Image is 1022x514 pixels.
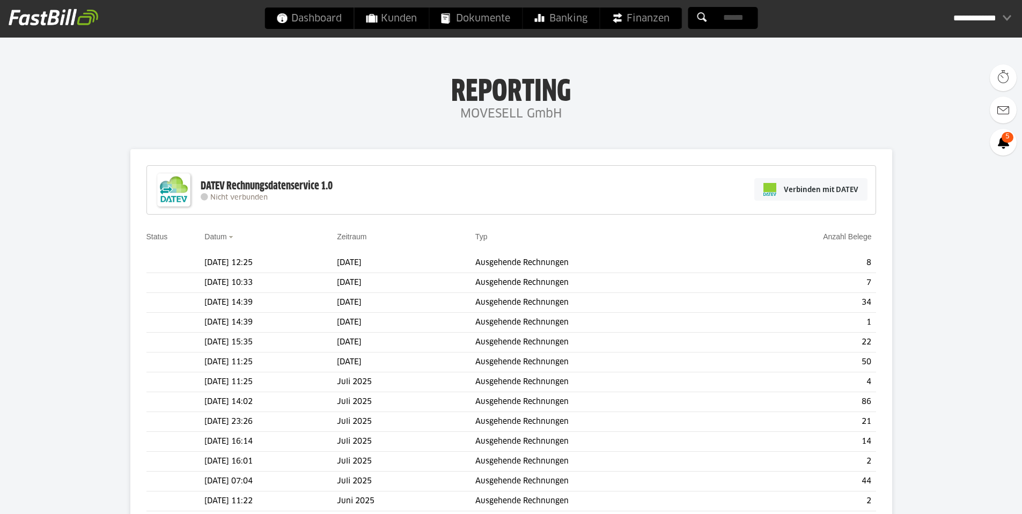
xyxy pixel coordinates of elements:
[354,8,429,29] a: Kunden
[731,313,876,333] td: 1
[475,472,731,491] td: Ausgehende Rechnungen
[731,253,876,273] td: 8
[763,183,776,196] img: pi-datev-logo-farbig-24.svg
[475,491,731,511] td: Ausgehende Rechnungen
[475,452,731,472] td: Ausgehende Rechnungen
[204,372,337,392] td: [DATE] 11:25
[204,293,337,313] td: [DATE] 14:39
[210,194,268,201] span: Nicht verbunden
[337,232,366,241] a: Zeitraum
[731,293,876,313] td: 34
[475,232,488,241] a: Typ
[475,253,731,273] td: Ausgehende Rechnungen
[204,232,226,241] a: Datum
[475,432,731,452] td: Ausgehende Rechnungen
[366,8,417,29] span: Kunden
[731,452,876,472] td: 2
[731,273,876,293] td: 7
[938,482,1011,509] iframe: Öffnet ein Widget, in dem Sie weitere Informationen finden
[429,8,522,29] a: Dokumente
[441,8,510,29] span: Dokumente
[204,333,337,353] td: [DATE] 15:35
[204,452,337,472] td: [DATE] 16:01
[204,313,337,333] td: [DATE] 14:39
[731,432,876,452] td: 14
[475,392,731,412] td: Ausgehende Rechnungen
[337,333,475,353] td: [DATE]
[523,8,599,29] a: Banking
[754,178,867,201] a: Verbinden mit DATEV
[990,129,1017,156] a: 5
[337,491,475,511] td: Juni 2025
[337,392,475,412] td: Juli 2025
[475,293,731,313] td: Ausgehende Rechnungen
[107,76,915,104] h1: Reporting
[264,8,354,29] a: Dashboard
[204,392,337,412] td: [DATE] 14:02
[337,472,475,491] td: Juli 2025
[337,412,475,432] td: Juli 2025
[475,412,731,432] td: Ausgehende Rechnungen
[204,412,337,432] td: [DATE] 23:26
[146,232,168,241] a: Status
[337,372,475,392] td: Juli 2025
[612,8,670,29] span: Finanzen
[534,8,587,29] span: Banking
[337,452,475,472] td: Juli 2025
[152,168,195,211] img: DATEV-Datenservice Logo
[475,372,731,392] td: Ausgehende Rechnungen
[475,353,731,372] td: Ausgehende Rechnungen
[201,179,333,193] div: DATEV Rechnungsdatenservice 1.0
[204,472,337,491] td: [DATE] 07:04
[276,8,342,29] span: Dashboard
[204,491,337,511] td: [DATE] 11:22
[731,333,876,353] td: 22
[337,293,475,313] td: [DATE]
[475,313,731,333] td: Ausgehende Rechnungen
[337,253,475,273] td: [DATE]
[337,353,475,372] td: [DATE]
[731,412,876,432] td: 21
[204,353,337,372] td: [DATE] 11:25
[731,392,876,412] td: 86
[823,232,871,241] a: Anzahl Belege
[475,333,731,353] td: Ausgehende Rechnungen
[337,273,475,293] td: [DATE]
[9,9,98,26] img: fastbill_logo_white.png
[337,432,475,452] td: Juli 2025
[731,472,876,491] td: 44
[204,432,337,452] td: [DATE] 16:14
[204,253,337,273] td: [DATE] 12:25
[229,236,236,238] img: sort_desc.gif
[337,313,475,333] td: [DATE]
[475,273,731,293] td: Ausgehende Rechnungen
[600,8,681,29] a: Finanzen
[731,491,876,511] td: 2
[731,372,876,392] td: 4
[784,184,858,195] span: Verbinden mit DATEV
[204,273,337,293] td: [DATE] 10:33
[731,353,876,372] td: 50
[1002,132,1013,143] span: 5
